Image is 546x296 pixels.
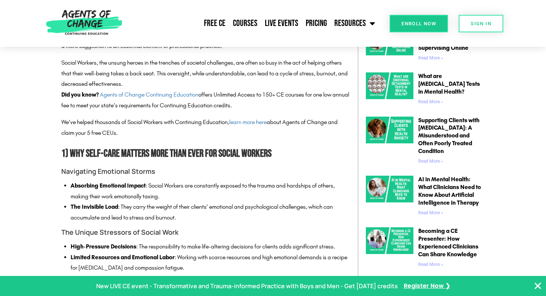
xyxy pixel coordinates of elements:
[418,227,478,257] a: Becoming a CE Presenter: How Experienced Clinicians Can Share Knowledge
[402,21,436,26] span: Enroll Now
[261,14,302,33] a: Live Events
[71,275,121,282] strong: Resilience Building
[366,72,413,107] a: What are Emotional Detachment Tests in Mental Health
[366,176,413,202] img: AI in Mental Health What Clinicians Need to Know
[96,281,398,292] p: New LIVE CE event - Transformative and Trauma-informed Practice with Boys and Men - Get [DATE] cr...
[71,203,118,210] strong: The Invisible Load
[366,117,413,167] a: Health Anxiety A Misunderstood and Often Poorly Treated Condition
[366,117,413,143] img: Health Anxiety A Misunderstood and Often Poorly Treated Condition
[418,55,443,61] a: Read more about Transitioning to Remote Supervision: Training for Supervising Online
[71,241,350,252] li: : The responsibility to make life-altering decisions for clients adds significant stress.
[71,180,350,202] li: : Social Workers are constantly exposed to the trauma and hardships of others, making their work ...
[418,176,481,206] a: AI in Mental Health: What Clinicians Need to Know About Artificial Intelligence in Therapy
[61,166,350,177] h4: Navigating Emotional Storms
[366,227,413,270] a: Becoming a CE Presenter How Experienced Clinicians Can Share Knowledge
[418,72,480,95] a: What are [MEDICAL_DATA] Tests in Mental Health?
[71,243,136,250] strong: High-Pressure Decisions
[418,159,443,164] a: Read more about Supporting Clients with Health Anxiety: A Misunderstood and Often Poorly Treated ...
[404,281,450,292] a: Register Now ❯
[71,202,350,223] li: : They carry the weight of their clients’ emotional and psychological challenges, which can accum...
[418,117,480,154] a: Supporting Clients with [MEDICAL_DATA]: A Misunderstood and Often Poorly Treated Condition
[366,227,413,254] img: Becoming a CE Presenter How Experienced Clinicians Can Share Knowledge
[71,254,175,261] strong: Limited Resources and Emotional Labor
[418,99,443,104] a: Read more about What are Emotional Detachment Tests in Mental Health?
[71,182,146,189] strong: Absorbing Emotional Impact
[71,252,350,274] li: : Working with scarce resources and high emotional demands is a recipe for [MEDICAL_DATA] and com...
[366,176,413,218] a: AI in Mental Health What Clinicians Need to Know
[366,72,413,99] img: What are Emotional Detachment Tests in Mental Health
[471,21,491,26] span: SIGN IN
[61,117,350,139] p: We’ve helped thousands of Social Workers with Continuing Education, about Agents of Change and cl...
[229,14,261,33] a: Courses
[302,14,331,33] a: Pricing
[418,262,443,267] a: Read more about Becoming a CE Presenter: How Experienced Clinicians Can Share Knowledge
[418,29,482,51] a: Transitioning to Remote Supervision: Training for Supervising Online
[533,282,542,290] button: Close Banner
[100,91,198,98] a: Agents of Change Continuing Education
[459,15,503,32] a: SIGN IN
[71,273,350,295] li: : Self-care is crucial for building resilience against the daily challenges and frustrations of t...
[331,14,379,33] a: Resources
[61,58,350,90] p: Social Workers, the unsung heroes in the trenches of societal challenges, are often so busy in th...
[61,91,99,98] strong: Did you know?
[61,227,350,238] h4: The Unique Stressors of Social Work
[229,118,267,126] a: learn more here
[126,14,379,33] nav: Menu
[200,14,229,33] a: Free CE
[61,146,350,162] h2: 1) Why Self-Care Matters More Than Ever for Social Workers
[390,15,448,32] a: Enroll Now
[418,210,443,215] a: Read more about AI in Mental Health: What Clinicians Need to Know About Artificial Intelligence i...
[61,90,350,111] p: offers Unlimited Access to 150+ CE courses for one low annual fee to meet your state’s requiremen...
